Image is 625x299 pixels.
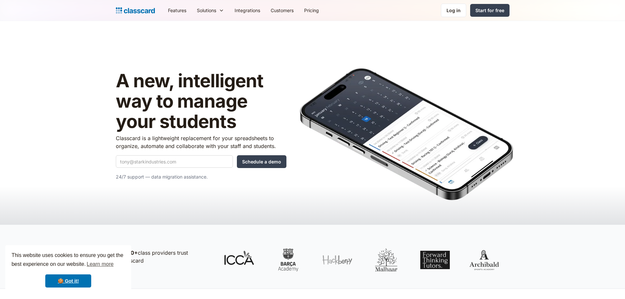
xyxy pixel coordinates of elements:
[119,249,211,265] p: class providers trust Classcard
[447,7,461,14] div: Log in
[5,245,131,294] div: cookieconsent
[116,6,155,15] a: Logo
[116,134,286,150] p: Classcard is a lightweight replacement for your spreadsheets to organize, automate and collaborat...
[265,3,299,18] a: Customers
[299,3,324,18] a: Pricing
[116,71,286,132] h1: A new, intelligent way to manage your students
[45,274,91,288] a: dismiss cookie message
[86,259,115,269] a: learn more about cookies
[441,4,466,17] a: Log in
[197,7,216,14] div: Solutions
[116,173,286,181] p: 24/7 support — data migration assistance.
[11,251,125,269] span: This website uses cookies to ensure you get the best experience on our website.
[229,3,265,18] a: Integrations
[116,155,286,168] form: Quick Demo Form
[163,3,192,18] a: Features
[470,4,510,17] a: Start for free
[475,7,504,14] div: Start for free
[237,155,286,168] input: Schedule a demo
[192,3,229,18] div: Solutions
[116,155,233,168] input: tony@starkindustries.com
